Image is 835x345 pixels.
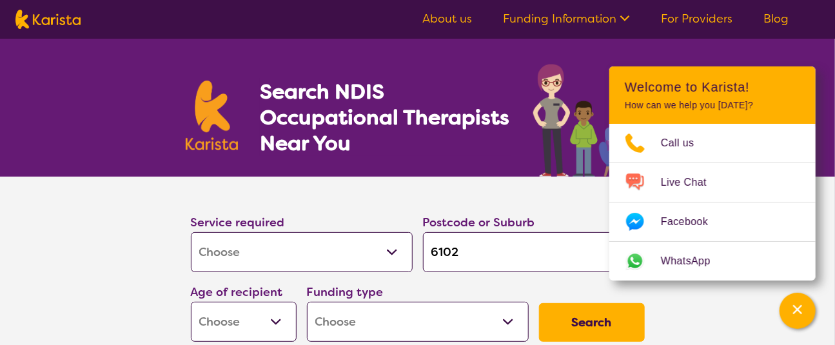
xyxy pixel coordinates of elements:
[533,64,650,177] img: occupational-therapy
[780,293,816,329] button: Channel Menu
[15,10,81,29] img: Karista logo
[423,232,645,272] input: Type
[260,79,511,156] h1: Search NDIS Occupational Therapists Near You
[661,251,726,271] span: WhatsApp
[661,173,722,192] span: Live Chat
[191,215,285,230] label: Service required
[503,11,630,26] a: Funding Information
[625,79,800,95] h2: Welcome to Karista!
[661,133,710,153] span: Call us
[763,11,789,26] a: Blog
[609,66,816,281] div: Channel Menu
[307,284,384,300] label: Funding type
[609,124,816,281] ul: Choose channel
[661,212,723,232] span: Facebook
[609,242,816,281] a: Web link opens in a new tab.
[661,11,732,26] a: For Providers
[539,303,645,342] button: Search
[625,100,800,111] p: How can we help you [DATE]?
[423,215,535,230] label: Postcode or Suburb
[422,11,472,26] a: About us
[191,284,283,300] label: Age of recipient
[186,81,239,150] img: Karista logo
